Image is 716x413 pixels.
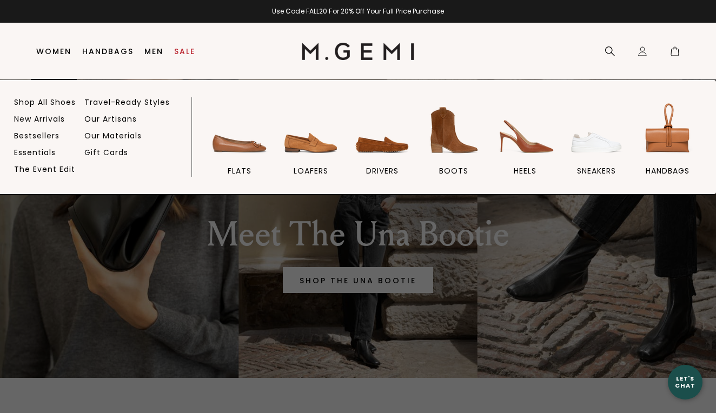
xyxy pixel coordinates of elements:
[205,100,274,194] a: flats
[84,148,128,157] a: Gift Cards
[84,97,170,107] a: Travel-Ready Styles
[144,47,163,56] a: Men
[668,375,702,389] div: Let's Chat
[423,100,484,161] img: BOOTS
[36,47,71,56] a: Women
[281,100,341,161] img: loafers
[14,131,59,141] a: Bestsellers
[638,100,698,161] img: handbags
[514,166,536,176] span: heels
[174,47,195,56] a: Sale
[14,114,65,124] a: New Arrivals
[14,97,76,107] a: Shop All Shoes
[277,100,346,194] a: loafers
[348,100,417,194] a: drivers
[14,148,56,157] a: Essentials
[562,100,631,194] a: sneakers
[352,100,413,161] img: drivers
[294,166,328,176] span: loafers
[302,43,415,60] img: M.Gemi
[566,100,627,161] img: sneakers
[577,166,616,176] span: sneakers
[228,166,251,176] span: flats
[14,164,75,174] a: The Event Edit
[420,100,488,194] a: BOOTS
[209,100,270,161] img: flats
[82,47,134,56] a: Handbags
[366,166,399,176] span: drivers
[495,100,555,161] img: heels
[490,100,559,194] a: heels
[84,114,137,124] a: Our Artisans
[439,166,468,176] span: BOOTS
[646,166,690,176] span: handbags
[633,100,702,194] a: handbags
[84,131,142,141] a: Our Materials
